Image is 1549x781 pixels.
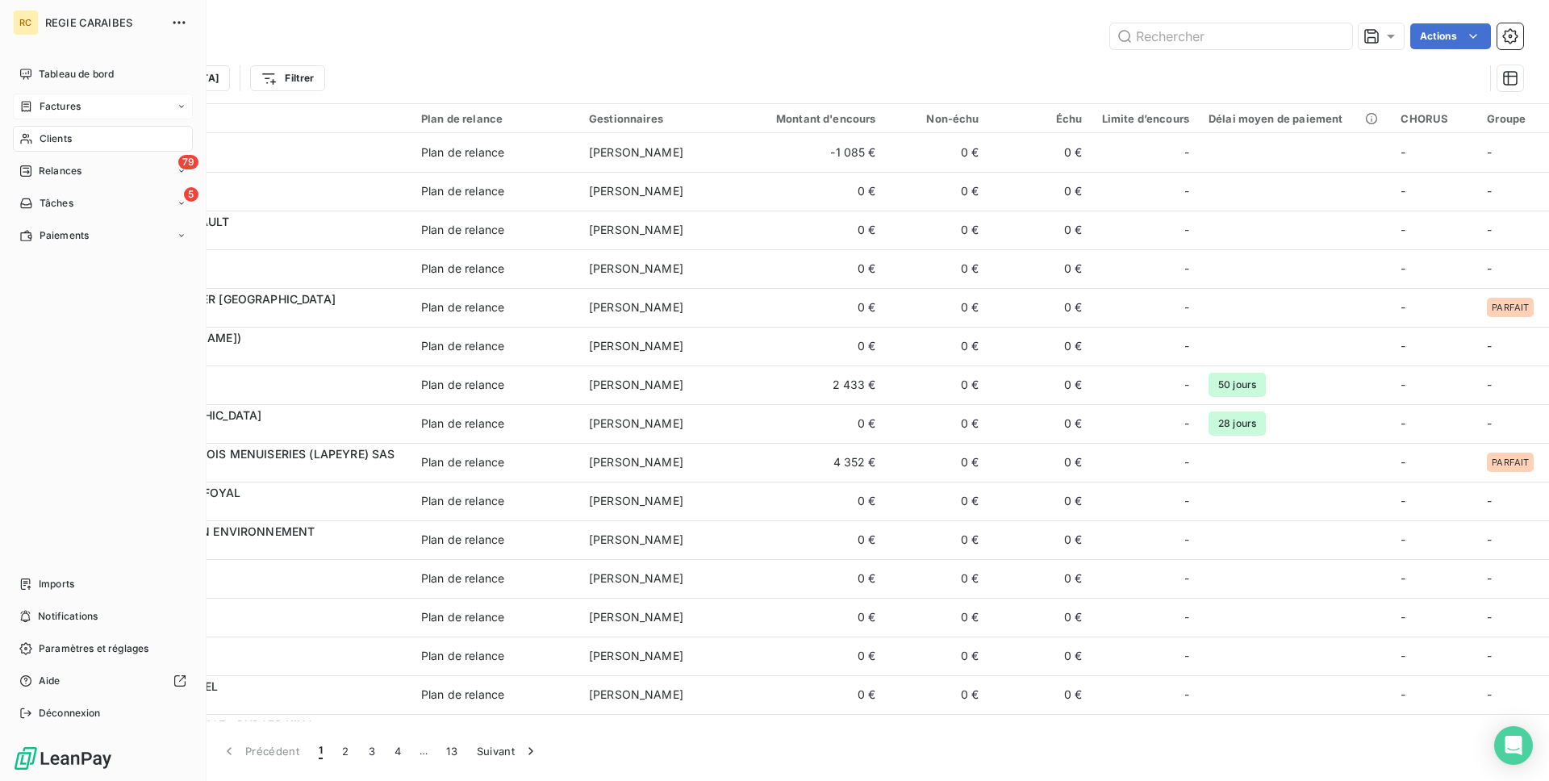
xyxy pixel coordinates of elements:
[39,641,148,656] span: Paramètres et réglages
[886,172,989,211] td: 0 €
[211,734,309,768] button: Précédent
[1487,571,1492,585] span: -
[1401,416,1405,430] span: -
[589,494,683,507] span: [PERSON_NAME]
[421,648,504,664] div: Plan de relance
[1209,112,1381,125] div: Délai moyen de paiement
[886,714,989,753] td: 0 €
[1494,726,1533,765] div: Open Intercom Messenger
[1184,493,1189,509] span: -
[40,196,73,211] span: Tâches
[589,687,683,701] span: [PERSON_NAME]
[589,145,683,159] span: [PERSON_NAME]
[385,734,411,768] button: 4
[886,598,989,637] td: 0 €
[1487,378,1492,391] span: -
[747,443,886,482] td: 4 352 €
[589,184,683,198] span: [PERSON_NAME]
[111,695,402,711] span: CL12944
[589,610,683,624] span: [PERSON_NAME]
[1209,411,1266,436] span: 28 jours
[1184,338,1189,354] span: -
[1401,145,1405,159] span: -
[111,617,402,633] span: CL10333
[989,249,1092,288] td: 0 €
[421,112,570,125] div: Plan de relance
[747,365,886,404] td: 2 433 €
[421,338,504,354] div: Plan de relance
[421,493,504,509] div: Plan de relance
[989,288,1092,327] td: 0 €
[886,365,989,404] td: 0 €
[40,99,81,114] span: Factures
[989,714,1092,753] td: 0 €
[45,16,161,29] span: REGIE CARAIBES
[1184,183,1189,199] span: -
[989,133,1092,172] td: 0 €
[886,288,989,327] td: 0 €
[421,687,504,703] div: Plan de relance
[111,346,402,362] span: CL12174
[1487,494,1492,507] span: -
[1184,144,1189,161] span: -
[589,649,683,662] span: [PERSON_NAME]
[1184,261,1189,277] span: -
[886,637,989,675] td: 0 €
[111,462,402,478] span: CL10274
[747,288,886,327] td: 0 €
[421,144,504,161] div: Plan de relance
[1401,494,1405,507] span: -
[309,734,332,768] button: 1
[40,132,72,146] span: Clients
[1184,609,1189,625] span: -
[359,734,385,768] button: 3
[421,261,504,277] div: Plan de relance
[1492,303,1529,312] span: PARFAIT
[1401,687,1405,701] span: -
[421,377,504,393] div: Plan de relance
[39,67,114,81] span: Tableau de bord
[1110,23,1352,49] input: Rechercher
[421,222,504,238] div: Plan de relance
[111,230,402,246] span: CL12706
[747,598,886,637] td: 0 €
[747,211,886,249] td: 0 €
[989,559,1092,598] td: 0 €
[886,559,989,598] td: 0 €
[111,501,402,517] span: CL12181
[989,327,1092,365] td: 0 €
[886,133,989,172] td: 0 €
[1487,223,1492,236] span: -
[111,307,402,324] span: CL10574
[1102,112,1189,125] div: Limite d’encours
[250,65,324,91] button: Filtrer
[1401,455,1405,469] span: -
[436,734,467,768] button: 13
[886,404,989,443] td: 0 €
[1401,378,1405,391] span: -
[1487,261,1492,275] span: -
[1401,532,1405,546] span: -
[757,112,876,125] div: Montant d'encours
[1401,261,1405,275] span: -
[111,152,402,169] span: CL12924
[1487,184,1492,198] span: -
[886,482,989,520] td: 0 €
[886,327,989,365] td: 0 €
[1401,112,1468,125] div: CHORUS
[589,300,683,314] span: [PERSON_NAME]
[111,191,402,207] span: CL12740
[999,112,1083,125] div: Échu
[1184,454,1189,470] span: -
[1184,532,1189,548] span: -
[589,571,683,585] span: [PERSON_NAME]
[421,299,504,315] div: Plan de relance
[989,598,1092,637] td: 0 €
[111,385,402,401] span: CL10486
[421,183,504,199] div: Plan de relance
[1184,416,1189,432] span: -
[747,637,886,675] td: 0 €
[747,675,886,714] td: 0 €
[1184,299,1189,315] span: -
[1209,373,1266,397] span: 50 jours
